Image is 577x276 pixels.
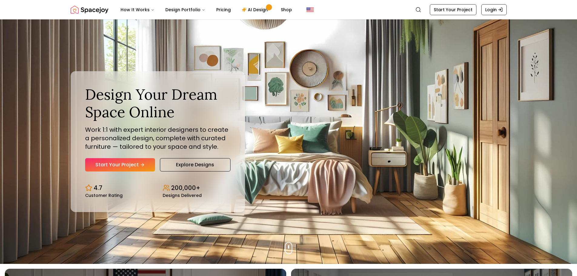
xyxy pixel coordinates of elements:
a: Pricing [211,4,236,16]
p: Work 1:1 with expert interior designers to create a personalized design, complete with curated fu... [85,125,230,151]
img: Spacejoy Logo [71,4,108,16]
button: How It Works [116,4,159,16]
a: Login [481,4,507,15]
div: Design stats [85,179,230,198]
button: Design Portfolio [161,4,210,16]
small: Customer Rating [85,193,123,198]
p: 4.7 [94,184,102,192]
a: Shop [276,4,297,16]
img: United States [307,6,314,13]
a: Start Your Project [85,158,155,171]
a: AI Design [237,4,275,16]
p: 200,000+ [171,184,200,192]
a: Explore Designs [160,158,230,171]
h1: Design Your Dream Space Online [85,86,230,121]
small: Designs Delivered [163,193,202,198]
nav: Main [116,4,297,16]
a: Start Your Project [430,4,476,15]
a: Spacejoy [71,4,108,16]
